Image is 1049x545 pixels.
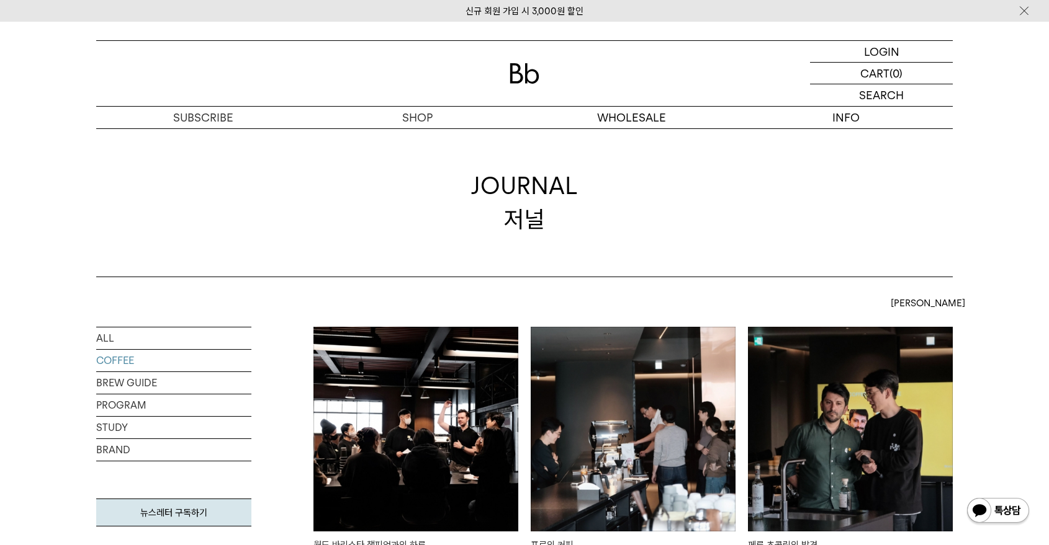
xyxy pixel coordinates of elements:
p: INFO [739,107,953,128]
img: 페루 초콜릿의 발견페루 커피 & 초콜릿 탐험 [748,327,953,531]
a: 신규 회원 가입 시 3,000원 할인 [466,6,583,17]
div: JOURNAL 저널 [471,169,578,235]
a: SUBSCRIBE [96,107,310,128]
a: STUDY [96,417,251,438]
a: 뉴스레터 구독하기 [96,498,251,526]
p: CART [860,63,889,84]
img: 월드 바리스타 챔피언과의 하루Bb와 함께한 WBC 챔피언 앤서니 더글라스 [313,327,518,531]
a: BRAND [96,439,251,461]
span: [PERSON_NAME] [891,296,965,311]
img: 카카오톡 채널 1:1 채팅 버튼 [966,497,1030,526]
a: CART (0) [810,63,953,84]
p: SEARCH [859,84,904,106]
a: BREW GUIDE [96,372,251,394]
img: 로고 [510,63,539,84]
a: PROGRAM [96,394,251,416]
p: LOGIN [864,41,899,62]
a: ALL [96,327,251,349]
img: 프로의 커피월드 바리스타 챔피언 엄보람님에게 배운 것 [531,327,736,531]
p: (0) [889,63,903,84]
a: COFFEE [96,350,251,371]
a: SHOP [310,107,524,128]
p: WHOLESALE [524,107,739,128]
a: LOGIN [810,41,953,63]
